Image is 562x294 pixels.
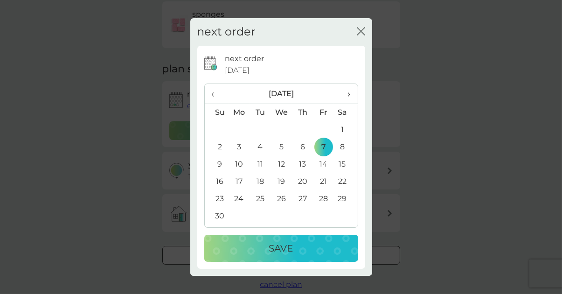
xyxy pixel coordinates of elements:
td: 5 [271,139,292,156]
td: 10 [229,156,250,173]
td: 11 [250,156,271,173]
td: 24 [229,190,250,208]
td: 8 [334,139,357,156]
th: We [271,104,292,121]
td: 14 [313,156,334,173]
th: Fr [313,104,334,121]
td: 27 [292,190,313,208]
td: 4 [250,139,271,156]
p: next order [225,53,264,65]
td: 26 [271,190,292,208]
button: Save [204,235,358,262]
th: Th [292,104,313,121]
td: 23 [205,190,229,208]
td: 12 [271,156,292,173]
td: 13 [292,156,313,173]
td: 22 [334,173,357,190]
span: › [341,84,350,104]
button: close [357,27,365,37]
p: Save [269,241,293,256]
th: Sa [334,104,357,121]
td: 25 [250,190,271,208]
td: 19 [271,173,292,190]
td: 17 [229,173,250,190]
h2: next order [197,25,256,39]
th: Su [205,104,229,121]
td: 29 [334,190,357,208]
td: 28 [313,190,334,208]
td: 6 [292,139,313,156]
td: 3 [229,139,250,156]
td: 2 [205,139,229,156]
th: Tu [250,104,271,121]
span: [DATE] [225,64,250,77]
td: 16 [205,173,229,190]
td: 20 [292,173,313,190]
td: 30 [205,208,229,225]
td: 7 [313,139,334,156]
td: 21 [313,173,334,190]
span: ‹ [212,84,222,104]
td: 18 [250,173,271,190]
th: [DATE] [229,84,334,104]
td: 9 [205,156,229,173]
td: 1 [334,121,357,139]
td: 15 [334,156,357,173]
th: Mo [229,104,250,121]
